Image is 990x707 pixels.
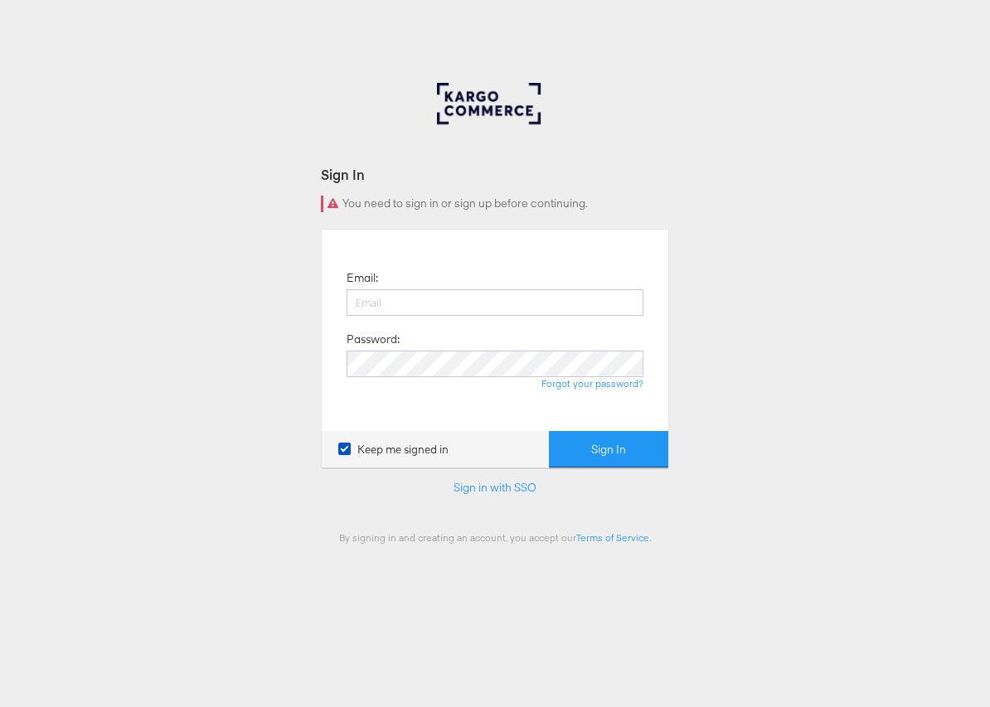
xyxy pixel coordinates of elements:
[347,289,643,316] input: Email
[321,165,669,184] div: Sign In
[549,431,668,468] button: Sign In
[347,270,378,286] label: Email:
[321,531,669,544] div: By signing in and creating an account, you accept our .
[347,332,400,347] label: Password:
[338,442,449,458] label: Keep me signed in
[576,531,649,544] a: Terms of Service
[541,377,643,390] a: Forgot your password?
[454,480,536,495] a: Sign in with SSO
[321,196,669,212] div: You need to sign in or sign up before continuing.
